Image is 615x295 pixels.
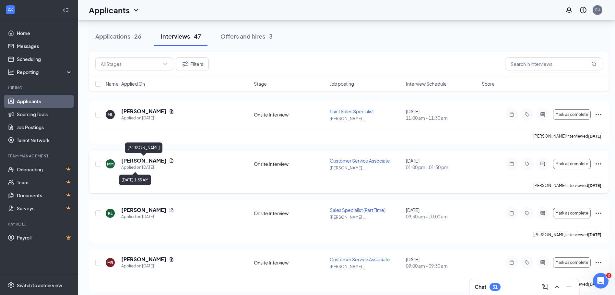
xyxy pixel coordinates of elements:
[254,111,326,118] div: Onsite Interview
[132,6,140,14] svg: ChevronDown
[595,160,602,168] svg: Ellipses
[121,256,166,263] h5: [PERSON_NAME]
[593,273,609,289] iframe: Intercom live chat
[406,256,478,269] div: [DATE]
[169,207,174,213] svg: Document
[17,95,72,108] a: Applicants
[539,260,547,265] svg: ActiveChat
[17,27,72,40] a: Home
[330,80,354,87] span: Job posting
[508,112,515,117] svg: Note
[553,208,591,218] button: Mark as complete
[330,264,402,269] p: [PERSON_NAME] ...
[539,211,547,216] svg: ActiveChat
[220,32,273,40] div: Offers and hires · 3
[89,5,130,16] h1: Applicants
[95,32,141,40] div: Applications · 26
[523,161,531,166] svg: Tag
[254,80,267,87] span: Stage
[406,213,478,220] span: 09:30 am - 10:00 am
[588,134,601,139] b: [DATE]
[121,263,174,269] div: Applied on [DATE]
[553,257,591,268] button: Mark as complete
[553,159,591,169] button: Mark as complete
[162,61,168,67] svg: ChevronDown
[161,32,201,40] div: Interviews · 47
[553,109,591,120] button: Mark as complete
[106,80,145,87] span: Name · Applied On
[121,108,166,115] h5: [PERSON_NAME]
[254,161,326,167] div: Onsite Interview
[533,232,602,238] p: [PERSON_NAME] interviewed .
[169,158,174,163] svg: Document
[125,142,162,153] div: [PERSON_NAME]
[169,257,174,262] svg: Document
[17,134,72,147] a: Talent Network
[17,176,72,189] a: TeamCrown
[505,57,602,70] input: Search in interviews
[169,109,174,114] svg: Document
[406,115,478,121] span: 11:00 am - 11:30 am
[508,211,515,216] svg: Note
[565,6,573,14] svg: Notifications
[17,40,72,53] a: Messages
[8,221,71,227] div: Payroll
[121,157,166,164] h5: [PERSON_NAME]
[17,202,72,215] a: SurveysCrown
[406,164,478,170] span: 01:00 pm - 01:30 pm
[181,60,189,68] svg: Filter
[330,207,385,213] span: Sales Specialist (Part Time)
[533,133,602,139] p: [PERSON_NAME] interviewed .
[254,210,326,216] div: Onsite Interview
[595,209,602,217] svg: Ellipses
[17,121,72,134] a: Job Postings
[508,260,515,265] svg: Note
[406,263,478,269] span: 09:00 am - 09:30 am
[330,108,374,114] span: Paint Sales Specialist
[17,108,72,121] a: Sourcing Tools
[406,207,478,220] div: [DATE]
[107,161,113,167] div: MM
[539,161,547,166] svg: ActiveChat
[406,80,447,87] span: Interview Schedule
[523,211,531,216] svg: Tag
[330,256,390,262] span: Customer Service Associate
[553,283,561,291] svg: ChevronUp
[523,112,531,117] svg: Tag
[406,108,478,121] div: [DATE]
[533,183,602,188] p: [PERSON_NAME] interviewed .
[591,61,597,67] svg: MagnifyingGlass
[8,282,14,289] svg: Settings
[579,6,587,14] svg: QuestionInfo
[101,60,160,68] input: All Stages
[330,165,402,171] p: [PERSON_NAME] ...
[552,282,562,292] button: ChevronUp
[508,161,515,166] svg: Note
[595,111,602,118] svg: Ellipses
[563,282,574,292] button: Minimize
[523,260,531,265] svg: Tag
[17,69,73,75] div: Reporting
[555,211,588,215] span: Mark as complete
[541,283,549,291] svg: ComposeMessage
[330,215,402,220] p: [PERSON_NAME] ...
[555,112,588,117] span: Mark as complete
[17,163,72,176] a: OnboardingCrown
[63,7,69,13] svg: Collapse
[406,157,478,170] div: [DATE]
[17,53,72,66] a: Scheduling
[330,158,390,164] span: Customer Service Associate
[555,162,588,166] span: Mark as complete
[121,115,174,121] div: Applied on [DATE]
[108,211,112,216] div: RL
[565,283,573,291] svg: Minimize
[606,273,611,278] span: 2
[475,283,486,290] h3: Chat
[588,232,601,237] b: [DATE]
[555,260,588,265] span: Mark as complete
[121,206,166,214] h5: [PERSON_NAME]
[8,69,14,75] svg: Analysis
[492,284,498,290] div: 31
[588,183,601,188] b: [DATE]
[17,282,62,289] div: Switch to admin view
